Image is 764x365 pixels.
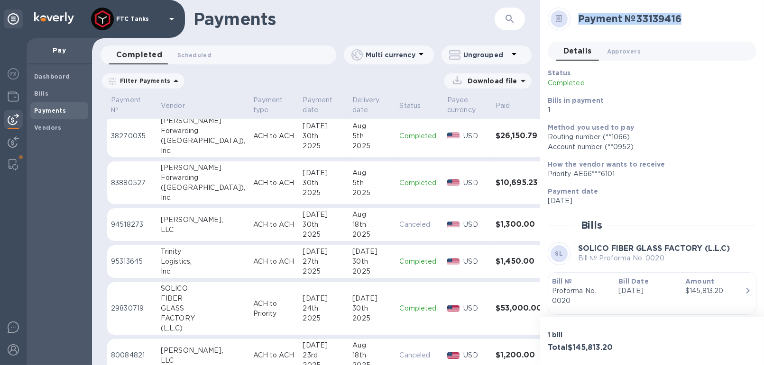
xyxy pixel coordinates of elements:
span: Payment type [253,95,295,115]
p: 29830719 [111,303,153,313]
h3: Total $145,813.20 [548,343,648,352]
div: Aug [352,168,392,178]
div: [PERSON_NAME] [161,163,246,173]
b: Vendors [34,124,62,131]
p: Canceled [399,350,439,360]
div: ([GEOGRAPHIC_DATA]), [161,136,246,146]
p: 1 bill [548,330,648,339]
b: Bills in payment [548,97,604,104]
div: [DATE] [303,294,345,303]
b: Status [548,69,571,77]
div: 18th [352,350,392,360]
p: Completed [548,78,682,88]
b: How the vendor wants to receive [548,160,665,168]
p: USD [463,131,488,141]
p: Pay [34,45,84,55]
div: 2025 [352,230,392,240]
span: Payment № [111,95,153,115]
div: (L.L.C) [161,323,246,333]
div: 30th [303,178,345,188]
span: Scheduled [177,50,212,60]
p: Proforma No. 0020 [552,286,611,306]
h3: $10,695.23 [496,178,542,187]
div: Aug [352,121,392,131]
h3: $1,300.00 [496,220,542,229]
span: Payment date [303,95,345,115]
div: 2025 [352,267,392,276]
div: Trinity [161,247,246,257]
div: Forwarding [161,173,246,183]
div: Unpin categories [4,9,23,28]
div: [DATE] [303,210,345,220]
p: USD [463,303,488,313]
b: SL [555,250,563,257]
div: [PERSON_NAME], [161,346,246,356]
h3: $1,450.00 [496,257,542,266]
span: Approvers [607,46,641,56]
div: Aug [352,340,392,350]
div: 5th [352,178,392,188]
div: [DATE] [352,247,392,257]
b: Bill № [552,277,572,285]
div: 24th [303,303,345,313]
div: Logistics, [161,257,246,267]
div: Routing number (**1066) [548,132,749,142]
div: SOLICO [161,284,246,294]
div: [DATE] [352,294,392,303]
p: ACH to Priority [253,299,295,319]
p: ACH to ACH [253,220,295,230]
div: $145,813.20 [685,286,745,296]
p: Completed [399,257,439,267]
span: Paid [496,101,523,111]
div: Inc. [161,146,246,156]
div: 2025 [303,141,345,151]
p: [DATE] [548,196,749,206]
p: Payment date [303,95,332,115]
b: Payments [34,107,66,114]
p: [DATE] [618,286,678,296]
div: 23rd [303,350,345,360]
p: 95313645 [111,257,153,267]
div: LLC [161,225,246,235]
b: Bill Date [618,277,648,285]
div: 30th [352,257,392,267]
p: Paid [496,101,510,111]
img: Foreign exchange [8,68,19,80]
div: 30th [303,220,345,230]
div: FIBER [161,294,246,303]
p: Payee currency [447,95,476,115]
div: Inc. [161,193,246,203]
p: Vendor [161,101,185,111]
span: Vendor [161,101,197,111]
p: Completed [399,131,439,141]
img: USD [447,133,460,139]
div: Forwarding [161,126,246,136]
div: GLASS [161,303,246,313]
h3: $1,200.00 [496,351,542,360]
b: Payment date [548,187,598,195]
p: Status [399,101,421,111]
p: Ungrouped [463,50,508,60]
div: 2025 [352,141,392,151]
p: USD [463,178,488,188]
img: USD [447,258,460,265]
p: ACH to ACH [253,131,295,141]
h2: Bills [581,219,602,231]
button: Bill №Proforma No. 0020Bill Date[DATE]Amount$145,813.20 [548,272,756,315]
div: [DATE] [303,168,345,178]
p: 94518273 [111,220,153,230]
p: FTC Tanks [116,16,164,22]
div: Priority AE66***6101 [548,169,749,179]
div: [DATE] [303,340,345,350]
p: Delivery date [352,95,379,115]
img: USD [447,352,460,359]
img: Wallets [8,91,19,102]
div: [DATE] [303,247,345,257]
div: 2025 [303,313,345,323]
div: 2025 [303,188,345,198]
div: 2025 [352,188,392,198]
p: USD [463,350,488,360]
p: Multi currency [366,50,415,60]
div: 2025 [303,230,345,240]
span: Payee currency [447,95,488,115]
